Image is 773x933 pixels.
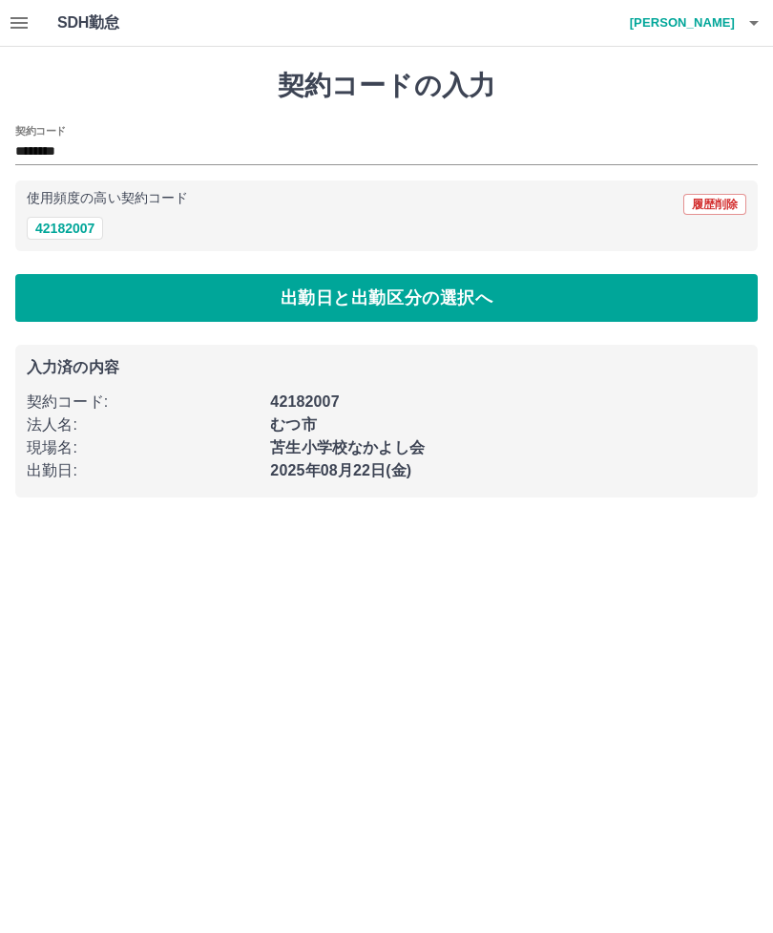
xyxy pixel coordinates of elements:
[27,360,746,375] p: 入力済の内容
[270,462,411,478] b: 2025年08月22日(金)
[27,391,259,413] p: 契約コード :
[27,459,259,482] p: 出勤日 :
[27,436,259,459] p: 現場名 :
[270,393,339,410] b: 42182007
[27,217,103,240] button: 42182007
[270,416,316,433] b: むつ市
[15,274,758,322] button: 出勤日と出勤区分の選択へ
[27,413,259,436] p: 法人名 :
[15,70,758,102] h1: 契約コードの入力
[270,439,425,456] b: 苫生小学校なかよし会
[683,194,746,215] button: 履歴削除
[15,123,66,138] h2: 契約コード
[27,192,188,205] p: 使用頻度の高い契約コード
